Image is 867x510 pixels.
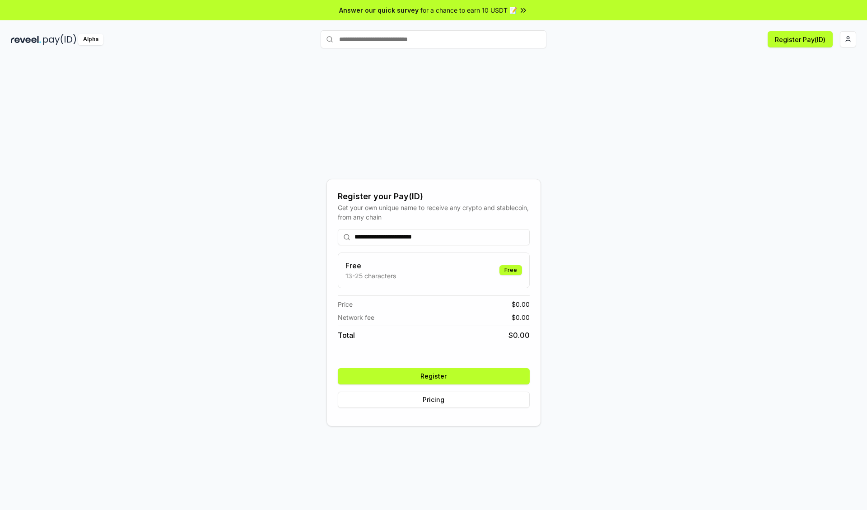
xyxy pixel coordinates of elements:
[338,203,530,222] div: Get your own unique name to receive any crypto and stablecoin, from any chain
[338,313,374,322] span: Network fee
[508,330,530,341] span: $ 0.00
[512,299,530,309] span: $ 0.00
[345,260,396,271] h3: Free
[512,313,530,322] span: $ 0.00
[499,265,522,275] div: Free
[338,368,530,384] button: Register
[338,299,353,309] span: Price
[768,31,833,47] button: Register Pay(ID)
[338,392,530,408] button: Pricing
[420,5,517,15] span: for a chance to earn 10 USDT 📝
[78,34,103,45] div: Alpha
[338,330,355,341] span: Total
[345,271,396,281] p: 13-25 characters
[11,34,41,45] img: reveel_dark
[338,190,530,203] div: Register your Pay(ID)
[339,5,419,15] span: Answer our quick survey
[43,34,76,45] img: pay_id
